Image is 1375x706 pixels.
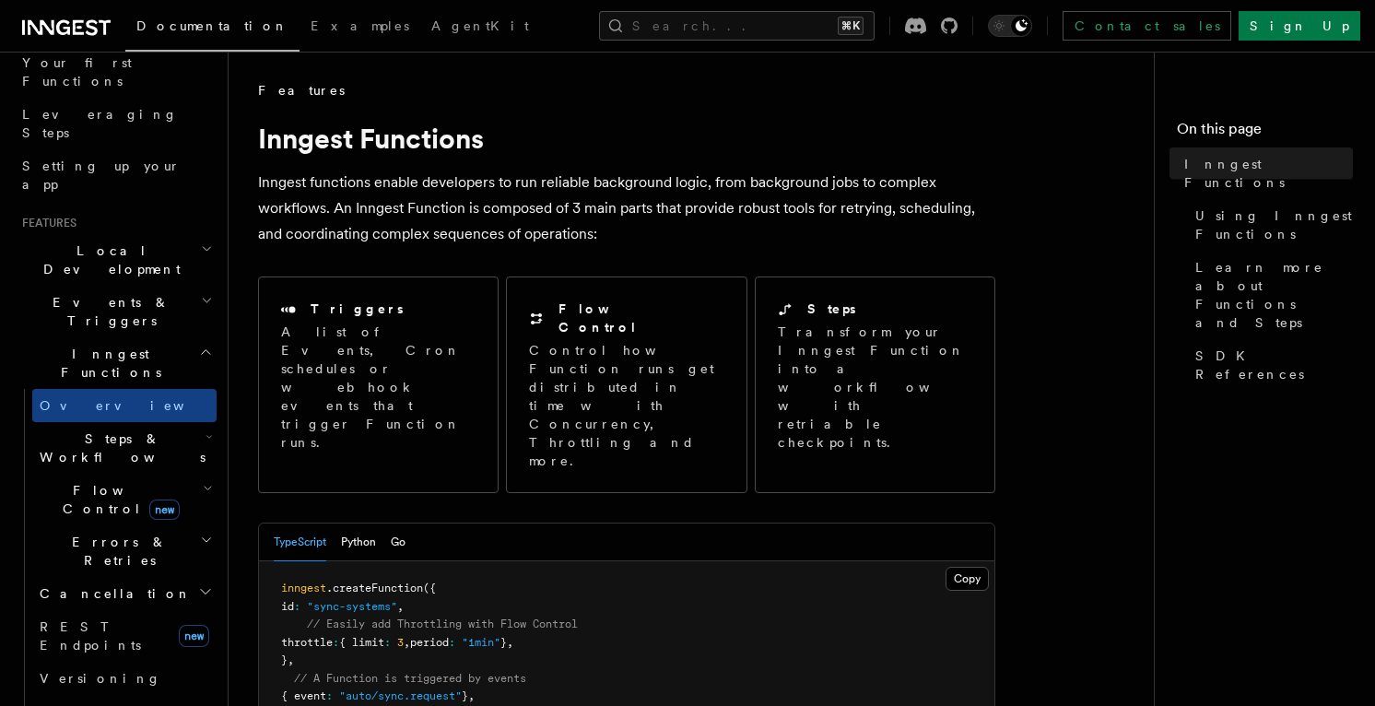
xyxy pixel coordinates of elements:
span: , [397,600,404,613]
a: Versioning [32,662,217,695]
span: Documentation [136,18,288,33]
a: StepsTransform your Inngest Function into a workflow with retriable checkpoints. [755,277,995,493]
a: Overview [32,389,217,422]
span: { event [281,689,326,702]
a: Contact sales [1063,11,1231,41]
span: Learn more about Functions and Steps [1195,258,1353,332]
span: Steps & Workflows [32,429,206,466]
a: Your first Functions [15,46,217,98]
a: Using Inngest Functions [1188,199,1353,251]
span: // A Function is triggered by events [294,672,526,685]
a: Learn more about Functions and Steps [1188,251,1353,339]
span: // Easily add Throttling with Flow Control [307,618,578,630]
span: Events & Triggers [15,293,201,330]
span: Setting up your app [22,159,181,192]
kbd: ⌘K [838,17,864,35]
button: Steps & Workflows [32,422,217,474]
span: "sync-systems" [307,600,397,613]
p: A list of Events, Cron schedules or webhook events that trigger Function runs. [281,323,476,452]
button: Inngest Functions [15,337,217,389]
span: Inngest Functions [15,345,199,382]
span: SDK References [1195,347,1353,383]
a: AgentKit [420,6,540,50]
p: Inngest functions enable developers to run reliable background logic, from background jobs to com... [258,170,995,247]
button: Cancellation [32,577,217,610]
span: Using Inngest Functions [1195,206,1353,243]
span: Versioning [40,671,161,686]
button: Copy [946,567,989,591]
span: , [404,636,410,649]
span: : [294,600,300,613]
a: Sign Up [1239,11,1360,41]
p: Transform your Inngest Function into a workflow with retriable checkpoints. [778,323,975,452]
span: Inngest Functions [1184,155,1353,192]
span: new [179,625,209,647]
span: id [281,600,294,613]
a: Documentation [125,6,300,52]
button: Python [341,524,376,561]
span: , [507,636,513,649]
span: } [500,636,507,649]
span: : [384,636,391,649]
span: } [462,689,468,702]
span: 3 [397,636,404,649]
span: : [333,636,339,649]
span: Cancellation [32,584,192,603]
span: Local Development [15,241,201,278]
button: Flow Controlnew [32,474,217,525]
p: Control how Function runs get distributed in time with Concurrency, Throttling and more. [529,341,723,470]
span: REST Endpoints [40,619,141,653]
h2: Triggers [311,300,404,318]
a: REST Endpointsnew [32,610,217,662]
span: : [326,689,333,702]
a: TriggersA list of Events, Cron schedules or webhook events that trigger Function runs. [258,277,499,493]
span: Examples [311,18,409,33]
h4: On this page [1177,118,1353,147]
h1: Inngest Functions [258,122,995,155]
a: SDK References [1188,339,1353,391]
span: Features [258,81,345,100]
button: Toggle dark mode [988,15,1032,37]
span: , [288,653,294,666]
span: Features [15,216,76,230]
button: Go [391,524,405,561]
span: inngest [281,582,326,594]
span: { limit [339,636,384,649]
span: , [468,689,475,702]
span: Errors & Retries [32,533,200,570]
span: .createFunction [326,582,423,594]
span: Overview [40,398,229,413]
a: Leveraging Steps [15,98,217,149]
span: throttle [281,636,333,649]
span: : [449,636,455,649]
span: Leveraging Steps [22,107,178,140]
button: Local Development [15,234,217,286]
span: "1min" [462,636,500,649]
button: TypeScript [274,524,326,561]
span: ({ [423,582,436,594]
span: Your first Functions [22,55,132,88]
h2: Flow Control [558,300,723,336]
button: Search...⌘K [599,11,875,41]
a: Setting up your app [15,149,217,201]
button: Errors & Retries [32,525,217,577]
a: Flow ControlControl how Function runs get distributed in time with Concurrency, Throttling and more. [506,277,746,493]
span: } [281,653,288,666]
span: "auto/sync.request" [339,689,462,702]
span: AgentKit [431,18,529,33]
a: Inngest Functions [1177,147,1353,199]
h2: Steps [807,300,856,318]
span: period [410,636,449,649]
span: new [149,500,180,520]
a: Examples [300,6,420,50]
button: Events & Triggers [15,286,217,337]
span: Flow Control [32,481,203,518]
